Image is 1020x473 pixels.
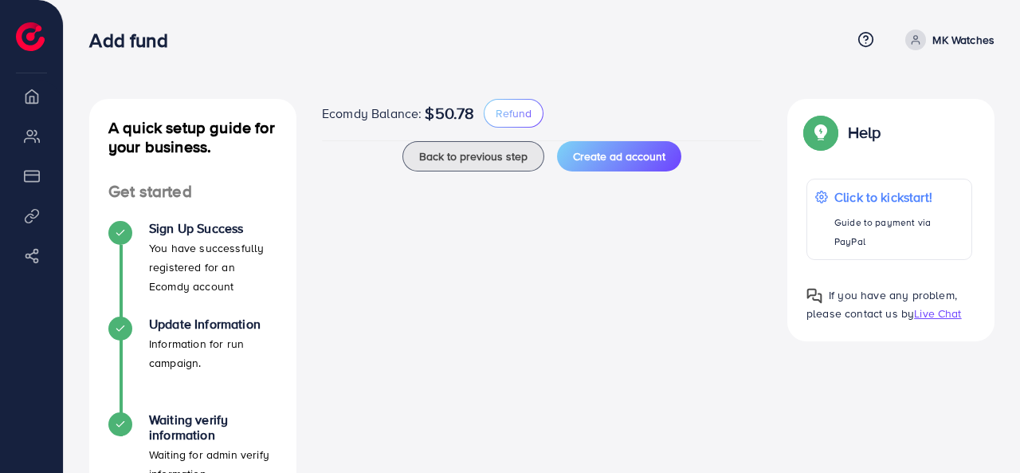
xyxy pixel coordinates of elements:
span: If you have any problem, please contact us by [806,287,957,321]
img: Popup guide [806,288,822,304]
span: Refund [496,105,532,121]
h4: Sign Up Success [149,221,277,236]
button: Back to previous step [402,141,544,171]
span: Live Chat [914,305,961,321]
p: Information for run campaign. [149,334,277,372]
p: Help [848,123,881,142]
img: Popup guide [806,118,835,147]
p: You have successfully registered for an Ecomdy account [149,238,277,296]
h4: Waiting verify information [149,412,277,443]
h3: Add fund [89,29,180,52]
span: Back to previous step [419,148,528,164]
span: Create ad account [573,148,665,164]
p: Click to kickstart! [834,187,963,207]
h4: Get started [89,182,296,202]
button: Refund [484,99,543,128]
h4: A quick setup guide for your business. [89,118,296,156]
li: Update Information [89,317,296,412]
button: Create ad account [557,141,681,171]
li: Sign Up Success [89,221,296,317]
p: MK Watches [932,30,994,49]
a: MK Watches [899,30,994,50]
img: logo [16,22,45,51]
h4: Update Information [149,317,277,332]
p: Guide to payment via PayPal [834,213,963,251]
span: Ecomdy Balance: [322,104,422,123]
span: $50.78 [425,104,474,123]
